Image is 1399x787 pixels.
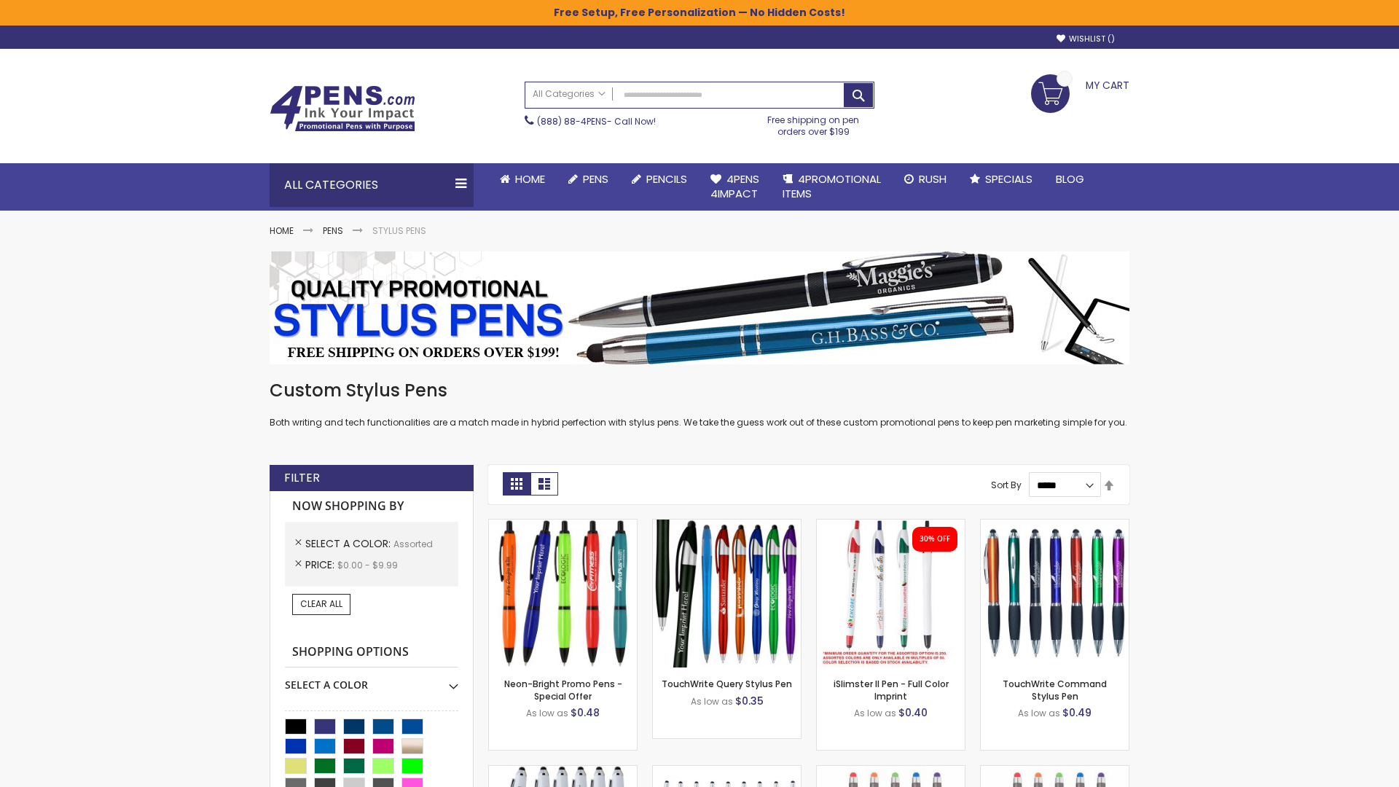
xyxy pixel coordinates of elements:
[571,705,600,720] span: $0.48
[1018,707,1060,719] span: As low as
[285,491,458,522] strong: Now Shopping by
[533,88,606,100] span: All Categories
[919,171,947,187] span: Rush
[834,678,949,702] a: iSlimster II Pen - Full Color Imprint
[753,109,875,138] div: Free shipping on pen orders over $199
[489,765,637,778] a: Kimberly Logo Stylus Pens-Assorted
[372,224,426,237] strong: Stylus Pens
[515,171,545,187] span: Home
[1057,34,1115,44] a: Wishlist
[653,520,801,667] img: TouchWrite Query Stylus Pen-Assorted
[1003,678,1107,702] a: TouchWrite Command Stylus Pen
[710,171,759,201] span: 4Pens 4impact
[985,171,1032,187] span: Specials
[337,559,398,571] span: $0.00 - $9.99
[646,171,687,187] span: Pencils
[557,163,620,195] a: Pens
[537,115,607,128] a: (888) 88-4PENS
[620,163,699,195] a: Pencils
[1062,705,1092,720] span: $0.49
[305,536,393,551] span: Select A Color
[285,667,458,692] div: Select A Color
[981,765,1129,778] a: Islander Softy Gel with Stylus - ColorJet Imprint-Assorted
[662,678,792,690] a: TouchWrite Query Stylus Pen
[489,519,637,531] a: Neon-Bright Promo Pens-Assorted
[893,163,958,195] a: Rush
[503,472,530,496] strong: Grid
[735,694,764,708] span: $0.35
[1044,163,1096,195] a: Blog
[284,470,320,486] strong: Filter
[991,479,1022,491] label: Sort By
[489,520,637,667] img: Neon-Bright Promo Pens-Assorted
[292,594,350,614] a: Clear All
[270,85,415,132] img: 4Pens Custom Pens and Promotional Products
[488,163,557,195] a: Home
[898,705,928,720] span: $0.40
[653,519,801,531] a: TouchWrite Query Stylus Pen-Assorted
[699,163,771,211] a: 4Pens4impact
[504,678,622,702] a: Neon-Bright Promo Pens - Special Offer
[305,557,337,572] span: Price
[981,519,1129,531] a: TouchWrite Command Stylus Pen-Assorted
[958,163,1044,195] a: Specials
[854,707,896,719] span: As low as
[771,163,893,211] a: 4PROMOTIONALITEMS
[270,163,474,207] div: All Categories
[270,224,294,237] a: Home
[981,520,1129,667] img: TouchWrite Command Stylus Pen-Assorted
[270,379,1129,429] div: Both writing and tech functionalities are a match made in hybrid perfection with stylus pens. We ...
[537,115,656,128] span: - Call Now!
[691,695,733,708] span: As low as
[323,224,343,237] a: Pens
[270,251,1129,364] img: Stylus Pens
[526,707,568,719] span: As low as
[920,534,950,544] div: 30% OFF
[817,520,965,667] img: iSlimster II - Full Color-Assorted
[1056,171,1084,187] span: Blog
[300,598,342,610] span: Clear All
[393,538,433,550] span: Assorted
[583,171,608,187] span: Pens
[525,82,613,106] a: All Categories
[817,765,965,778] a: Islander Softy Gel Pen with Stylus-Assorted
[783,171,881,201] span: 4PROMOTIONAL ITEMS
[817,519,965,531] a: iSlimster II - Full Color-Assorted
[270,379,1129,402] h1: Custom Stylus Pens
[285,637,458,668] strong: Shopping Options
[653,765,801,778] a: Stiletto Advertising Stylus Pens-Assorted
